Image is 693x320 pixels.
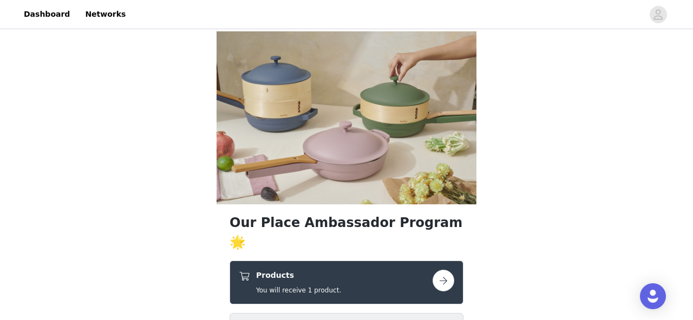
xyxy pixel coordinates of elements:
[640,283,666,309] div: Open Intercom Messenger
[79,2,132,26] a: Networks
[230,261,463,304] div: Products
[230,213,463,252] h1: Our Place Ambassador Program 🌟
[217,31,476,204] img: campaign image
[17,2,76,26] a: Dashboard
[256,270,341,281] h4: Products
[256,285,341,295] h5: You will receive 1 product.
[653,6,663,23] div: avatar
